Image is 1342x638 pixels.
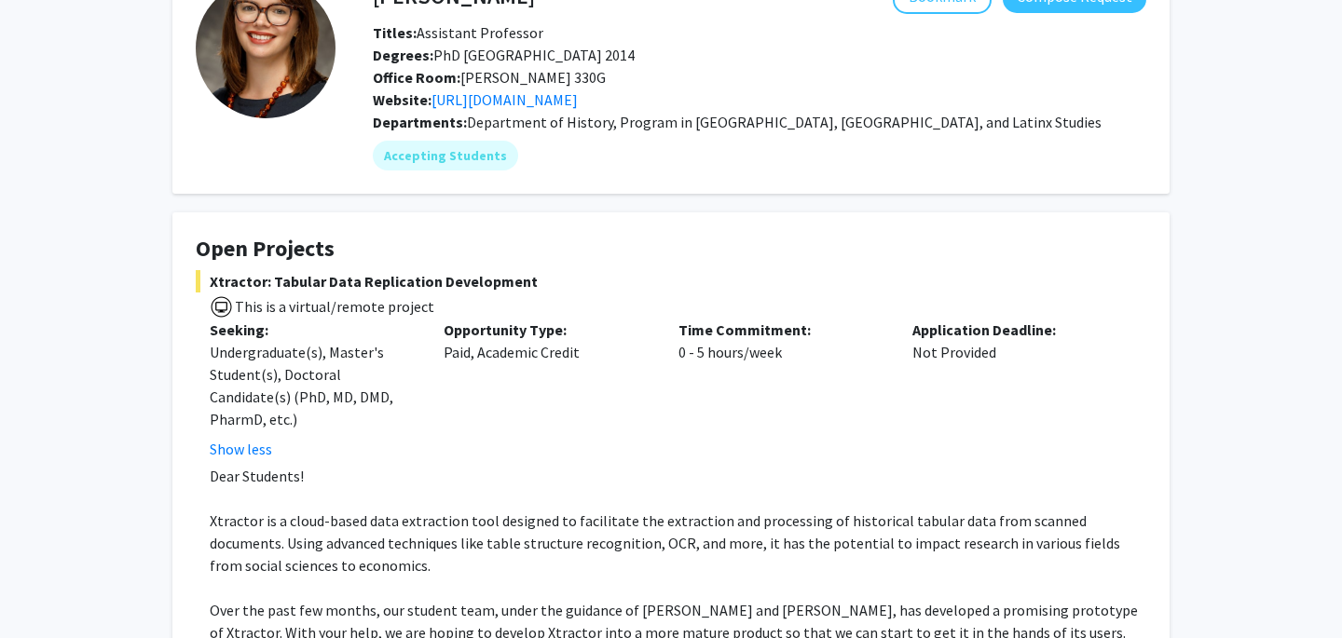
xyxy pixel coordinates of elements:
a: Opens in a new tab [431,90,578,109]
span: This is a virtual/remote project [233,297,434,316]
span: Xtractor is a cloud-based data extraction tool designed to facilitate the extraction and processi... [210,511,1120,575]
iframe: Chat [14,554,79,624]
p: Application Deadline: [912,319,1118,341]
button: Show less [210,438,272,460]
mat-chip: Accepting Students [373,141,518,170]
b: Office Room: [373,68,460,87]
span: [PERSON_NAME] 330G [373,68,606,87]
div: Undergraduate(s), Master's Student(s), Doctoral Candidate(s) (PhD, MD, DMD, PharmD, etc.) [210,341,416,430]
p: Time Commitment: [678,319,884,341]
b: Departments: [373,113,467,131]
div: Paid, Academic Credit [430,319,664,460]
div: Not Provided [898,319,1132,460]
p: Seeking: [210,319,416,341]
b: Titles: [373,23,417,42]
p: Opportunity Type: [444,319,650,341]
span: Assistant Professor [373,23,543,42]
span: Dear Students! [210,467,304,485]
b: Degrees: [373,46,433,64]
span: Xtractor: Tabular Data Replication Development [196,270,1146,292]
b: Website: [373,90,431,109]
span: PhD [GEOGRAPHIC_DATA] 2014 [373,46,635,64]
span: Department of History, Program in [GEOGRAPHIC_DATA], [GEOGRAPHIC_DATA], and Latinx Studies [467,113,1102,131]
h4: Open Projects [196,236,1146,263]
div: 0 - 5 hours/week [664,319,898,460]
